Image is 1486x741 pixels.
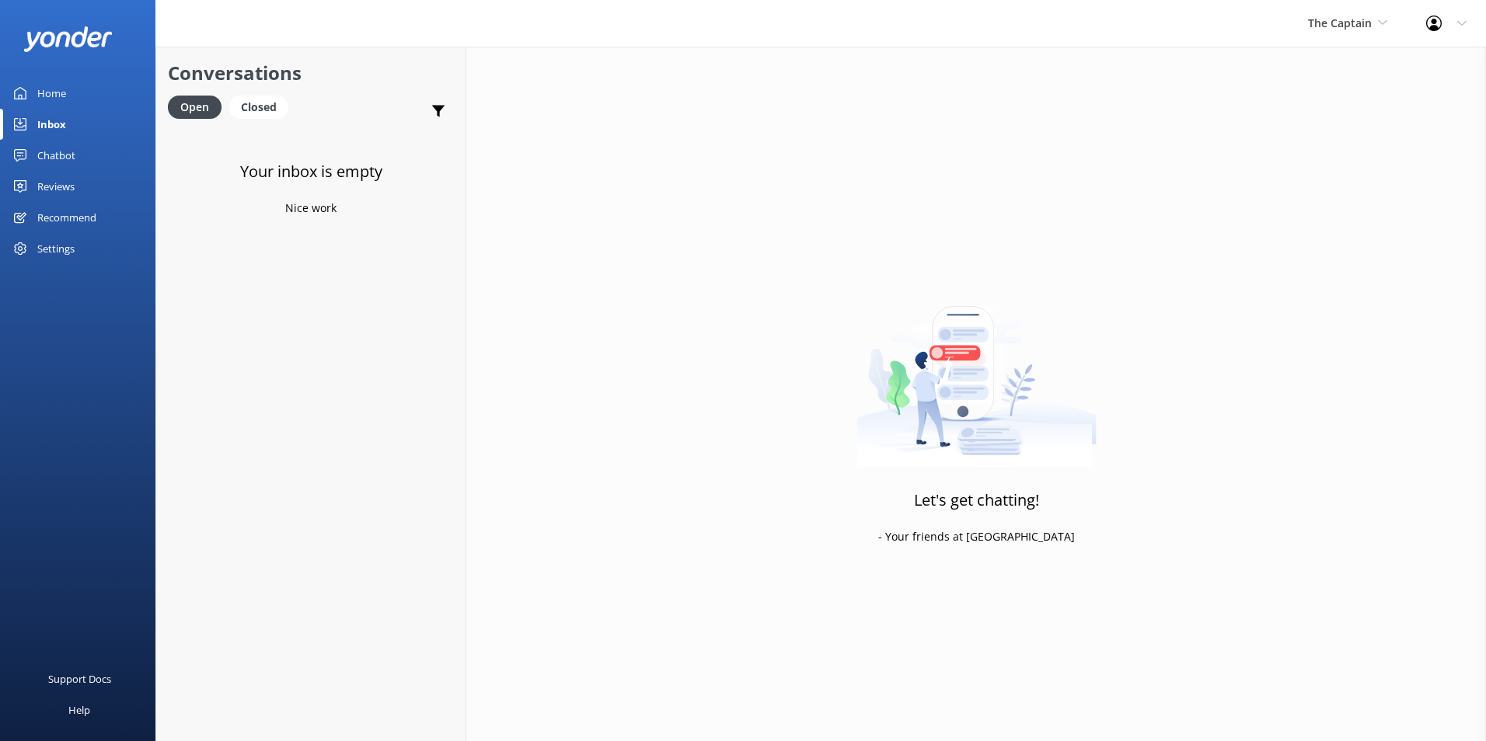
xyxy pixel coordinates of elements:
[37,171,75,202] div: Reviews
[37,109,66,140] div: Inbox
[168,98,229,115] a: Open
[23,26,113,52] img: yonder-white-logo.png
[37,140,75,171] div: Chatbot
[229,98,296,115] a: Closed
[48,663,111,694] div: Support Docs
[168,58,454,88] h2: Conversations
[37,202,96,233] div: Recommend
[168,96,222,119] div: Open
[856,273,1097,468] img: artwork of a man stealing a conversation from at giant smartphone
[1308,16,1372,30] span: The Captain
[37,233,75,264] div: Settings
[68,694,90,725] div: Help
[285,200,337,217] p: Nice work
[914,488,1039,513] h3: Let's get chatting!
[878,528,1075,545] p: - Your friends at [GEOGRAPHIC_DATA]
[37,78,66,109] div: Home
[240,159,382,184] h3: Your inbox is empty
[229,96,288,119] div: Closed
